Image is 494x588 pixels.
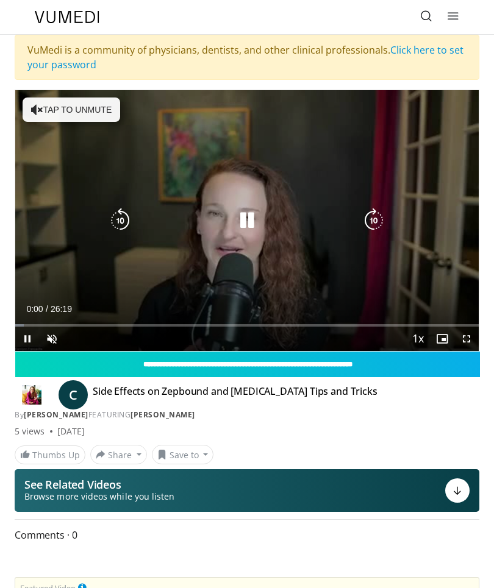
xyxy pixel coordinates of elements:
img: VuMedi Logo [35,11,99,23]
span: / [46,304,48,314]
button: Enable picture-in-picture mode [430,327,454,351]
span: Comments 0 [15,527,479,543]
div: By FEATURING [15,409,479,420]
a: [PERSON_NAME] [24,409,88,420]
button: Pause [15,327,40,351]
div: [DATE] [57,425,85,437]
span: 0:00 [26,304,43,314]
span: Browse more videos while you listen [24,491,174,503]
button: Fullscreen [454,327,479,351]
img: Dr. Carolynn Francavilla [15,385,49,405]
h4: Side Effects on Zepbound and [MEDICAL_DATA] Tips and Tricks [93,385,378,405]
a: [PERSON_NAME] [131,409,195,420]
div: VuMedi is a community of physicians, dentists, and other clinical professionals. [15,35,479,80]
video-js: Video Player [15,90,479,351]
button: Save to [152,445,214,464]
button: See Related Videos Browse more videos while you listen [15,469,479,512]
p: See Related Videos [24,478,174,491]
span: 5 views [15,425,45,437]
a: C [59,380,88,409]
a: Thumbs Up [15,445,85,464]
span: 26:19 [51,304,72,314]
div: Progress Bar [15,324,479,327]
button: Tap to unmute [23,97,120,122]
button: Playback Rate [406,327,430,351]
button: Unmute [40,327,64,351]
button: Share [90,445,147,464]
